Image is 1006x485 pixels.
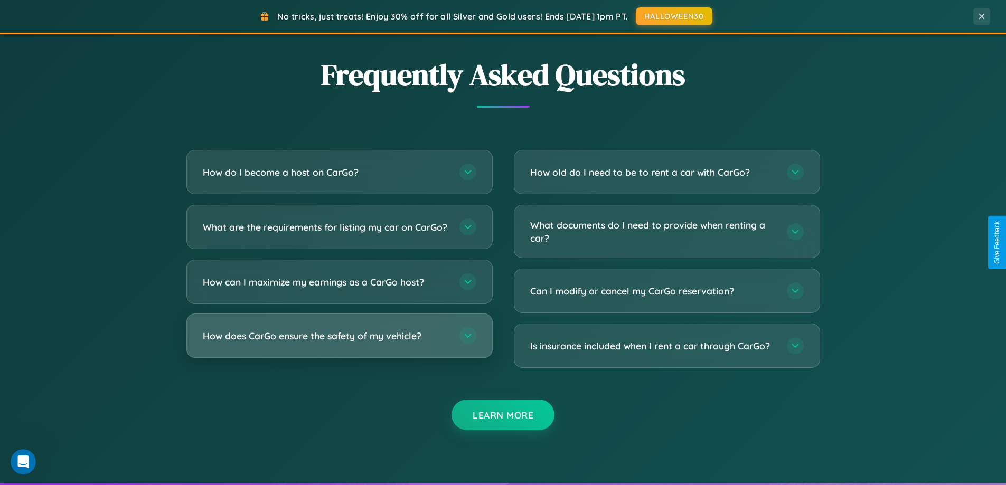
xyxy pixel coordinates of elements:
h3: What are the requirements for listing my car on CarGo? [203,221,449,234]
h3: Is insurance included when I rent a car through CarGo? [530,339,776,353]
h3: How old do I need to be to rent a car with CarGo? [530,166,776,179]
h3: What documents do I need to provide when renting a car? [530,218,776,244]
button: Learn More [452,400,554,430]
iframe: Intercom live chat [11,449,36,474]
h3: How can I maximize my earnings as a CarGo host? [203,275,449,289]
h2: Frequently Asked Questions [186,54,820,95]
button: HALLOWEEN30 [636,7,712,25]
span: No tricks, just treats! Enjoy 30% off for all Silver and Gold users! Ends [DATE] 1pm PT. [277,11,628,22]
h3: How does CarGo ensure the safety of my vehicle? [203,329,449,343]
h3: How do I become a host on CarGo? [203,166,449,179]
div: Give Feedback [993,221,1001,264]
h3: Can I modify or cancel my CarGo reservation? [530,284,776,298]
